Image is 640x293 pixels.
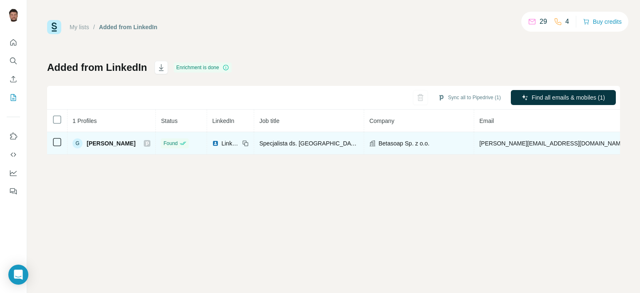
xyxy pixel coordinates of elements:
[532,93,605,102] span: Find all emails & mobiles (1)
[7,90,20,105] button: My lists
[93,23,95,31] li: /
[99,23,157,31] div: Added from LinkedIn
[369,118,394,124] span: Company
[87,139,135,148] span: [PERSON_NAME]
[511,90,616,105] button: Find all emails & mobiles (1)
[540,17,547,27] p: 29
[47,61,147,74] h1: Added from LinkedIn
[163,140,177,147] span: Found
[212,140,219,147] img: LinkedIn logo
[7,165,20,180] button: Dashboard
[7,147,20,162] button: Use Surfe API
[8,265,28,285] div: Open Intercom Messenger
[259,140,359,147] span: Specjalista ds. [GEOGRAPHIC_DATA]
[72,118,97,124] span: 1 Profiles
[7,184,20,199] button: Feedback
[221,139,240,148] span: LinkedIn
[583,16,622,28] button: Buy credits
[479,140,626,147] span: [PERSON_NAME][EMAIL_ADDRESS][DOMAIN_NAME]
[7,72,20,87] button: Enrich CSV
[174,63,232,73] div: Enrichment is done
[259,118,279,124] span: Job title
[161,118,177,124] span: Status
[7,8,20,22] img: Avatar
[212,118,234,124] span: LinkedIn
[432,91,507,104] button: Sync all to Pipedrive (1)
[7,129,20,144] button: Use Surfe on LinkedIn
[7,35,20,50] button: Quick start
[7,53,20,68] button: Search
[565,17,569,27] p: 4
[479,118,494,124] span: Email
[378,139,429,148] span: Betasoap Sp. z o.o.
[72,138,82,148] div: G
[47,20,61,34] img: Surfe Logo
[70,24,89,30] a: My lists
